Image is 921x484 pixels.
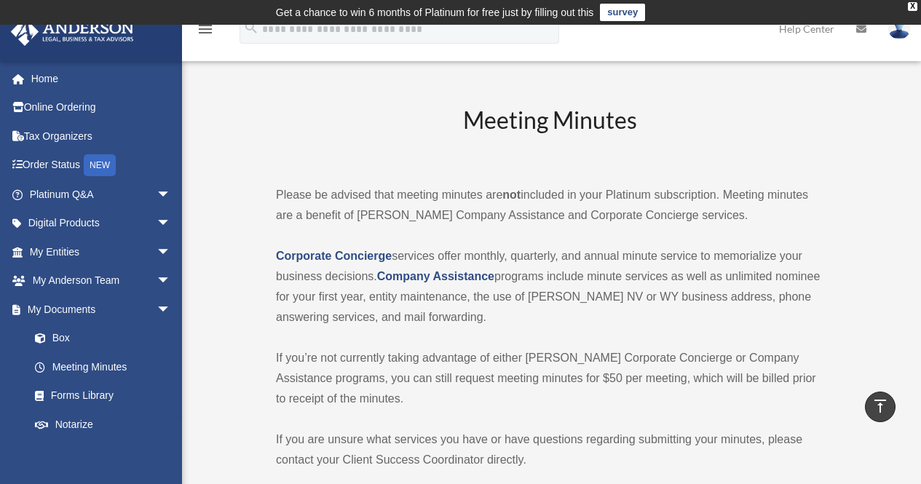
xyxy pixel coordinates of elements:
[377,270,494,282] a: Company Assistance
[10,122,193,151] a: Tax Organizers
[502,189,521,201] strong: not
[276,4,594,21] div: Get a chance to win 6 months of Platinum for free just by filling out this
[197,20,214,38] i: menu
[276,348,823,409] p: If you’re not currently taking advantage of either [PERSON_NAME] Corporate Concierge or Company A...
[865,392,896,422] a: vertical_align_top
[276,185,823,226] p: Please be advised that meeting minutes are included in your Platinum subscription. Meeting minute...
[10,64,193,93] a: Home
[157,180,186,210] span: arrow_drop_down
[600,4,645,21] a: survey
[10,151,193,180] a: Order StatusNEW
[84,154,116,176] div: NEW
[20,410,193,439] a: Notarize
[888,18,910,39] img: User Pic
[276,246,823,328] p: services offer monthly, quarterly, and annual minute service to memorialize your business decisio...
[157,266,186,296] span: arrow_drop_down
[10,180,193,209] a: Platinum Q&Aarrow_drop_down
[243,20,259,36] i: search
[10,209,193,238] a: Digital Productsarrow_drop_down
[157,237,186,267] span: arrow_drop_down
[10,237,193,266] a: My Entitiesarrow_drop_down
[197,25,214,38] a: menu
[10,266,193,295] a: My Anderson Teamarrow_drop_down
[276,104,823,164] h2: Meeting Minutes
[157,209,186,239] span: arrow_drop_down
[20,381,193,410] a: Forms Library
[276,250,392,262] a: Corporate Concierge
[20,352,186,381] a: Meeting Minutes
[7,17,138,46] img: Anderson Advisors Platinum Portal
[10,93,193,122] a: Online Ordering
[908,2,917,11] div: close
[871,397,889,415] i: vertical_align_top
[276,429,823,470] p: If you are unsure what services you have or have questions regarding submitting your minutes, ple...
[20,324,193,353] a: Box
[10,295,193,324] a: My Documentsarrow_drop_down
[157,295,186,325] span: arrow_drop_down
